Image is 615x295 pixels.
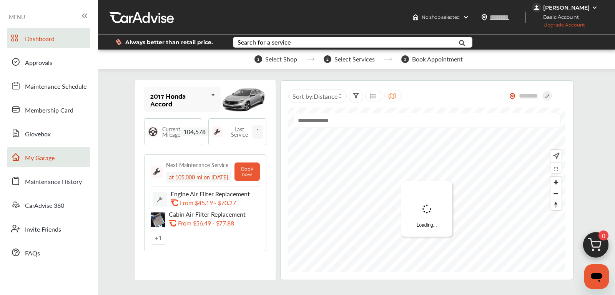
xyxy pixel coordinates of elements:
[151,231,166,245] div: + 1
[324,55,331,63] span: 2
[153,192,167,207] img: default_wrench_icon.d1a43860.svg
[401,181,452,237] div: Loading...
[116,39,121,45] img: dollor_label_vector.a70140d1.svg
[7,76,90,96] a: Maintenance Schedule
[533,13,585,21] span: Basic Account
[25,82,86,92] span: Maintenance Schedule
[7,242,90,262] a: FAQs
[25,129,51,139] span: Glovebox
[293,92,337,101] span: Sort by :
[212,126,223,137] img: maintenance_logo
[7,28,90,48] a: Dashboard
[550,199,562,210] button: Reset bearing to north
[422,14,460,20] span: No shop selected
[25,249,40,259] span: FAQs
[7,123,90,143] a: Glovebox
[509,93,515,99] img: location_vector_orange.38f05af8.svg
[592,5,598,11] img: WGsFRI8htEPBVLJbROoPRyZpYNWhNONpIPPETTm6eUC0GeLEiAAAAAElFTkSuQmCC
[25,177,82,187] span: Maintenance History
[463,14,469,20] img: header-down-arrow.9dd2ce7d.svg
[314,92,337,101] span: Distance
[221,82,266,116] img: mobile_13184_st0640_046.jpg
[7,52,90,72] a: Approvals
[7,99,90,119] a: Membership Card
[166,172,231,182] div: at 105,000 mi on [DATE]
[584,264,609,289] iframe: Button to launch messaging window
[226,126,253,137] span: Last Service
[9,14,25,20] span: MENU
[180,199,236,206] p: From $45.19 - $70.27
[234,162,259,181] button: Book now
[151,212,165,227] img: cabin-air-filter-replacement-thumb.jpg
[532,22,585,31] span: Upgrade Account
[288,108,566,272] canvas: Map
[401,55,409,63] span: 3
[238,39,291,45] div: Search for a service
[151,231,166,245] a: +1
[25,201,64,211] span: CarAdvise 360
[151,166,163,178] img: maintenance_logo
[150,92,208,107] div: 2017 Honda Accord
[543,4,590,11] div: [PERSON_NAME]
[384,58,392,61] img: stepper-arrow.e24c07c6.svg
[306,58,314,61] img: stepper-arrow.e24c07c6.svg
[550,188,562,199] button: Zoom out
[532,3,541,12] img: jVpblrzwTbfkPYzPPzSLxeg0AAAAASUVORK5CYII=
[162,126,180,137] span: Current Mileage
[481,14,487,20] img: location_vector.a44bc228.svg
[412,56,463,63] span: Book Appointment
[252,125,263,139] span: --
[552,152,560,160] img: recenter.ce011a49.svg
[166,161,228,169] div: Next Maintenance Service
[265,56,297,63] span: Select Shop
[25,153,55,163] span: My Garage
[180,128,209,136] span: 104,578
[169,210,253,218] p: Cabin Air Filter Replacement
[151,186,259,187] img: border-line.da1032d4.svg
[25,34,55,44] span: Dashboard
[148,126,158,137] img: steering_logo
[525,12,526,23] img: header-divider.bc55588e.svg
[25,106,73,116] span: Membership Card
[7,195,90,215] a: CarAdvise 360
[7,147,90,167] a: My Garage
[412,14,419,20] img: header-home-logo.8d720a4f.svg
[125,40,213,45] span: Always better than retail price.
[7,171,90,191] a: Maintenance History
[550,177,562,188] button: Zoom in
[598,230,608,240] span: 0
[334,56,375,63] span: Select Services
[25,58,52,68] span: Approvals
[577,229,614,265] img: cart_icon.3d0951e8.svg
[254,55,262,63] span: 1
[178,219,234,227] p: From $56.49 - $77.88
[171,190,255,197] p: Engine Air Filter Replacement
[7,219,90,239] a: Invite Friends
[25,225,61,235] span: Invite Friends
